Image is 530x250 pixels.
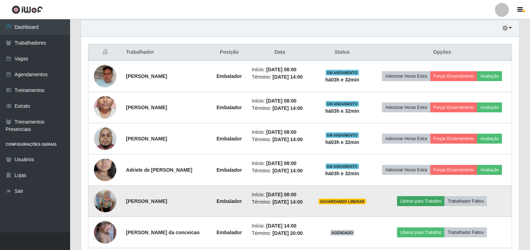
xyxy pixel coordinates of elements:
time: [DATE] 08:00 [266,160,297,166]
th: Status [312,44,373,61]
button: Forçar Encerramento [430,103,477,112]
strong: [PERSON_NAME] [126,73,167,79]
span: AGENDADO [330,230,355,236]
span: EM ANDAMENTO [326,132,359,138]
img: 1747678761678.jpeg [94,190,116,212]
button: Avaliação [477,71,502,81]
li: Término: [252,105,308,112]
li: Início: [252,129,308,136]
button: Forçar Encerramento [430,165,477,175]
img: CoreUI Logo [12,5,43,14]
img: 1713530929914.jpeg [94,83,116,132]
li: Término: [252,136,308,143]
button: Adicionar Horas Extra [382,165,430,175]
li: Início: [252,160,308,167]
strong: Embalador [217,73,242,79]
strong: [PERSON_NAME] [126,105,167,110]
button: Trabalhador Faltou [444,196,487,206]
strong: Adriele de [PERSON_NAME] [126,167,192,173]
li: Término: [252,167,308,175]
strong: Embalador [217,198,242,204]
time: [DATE] 14:00 [266,223,297,229]
strong: [PERSON_NAME] [126,136,167,142]
li: Término: [252,73,308,81]
time: [DATE] 08:00 [266,129,297,135]
button: Liberar para Trabalho [397,196,444,206]
li: Início: [252,191,308,198]
time: [DATE] 20:00 [272,230,303,236]
li: Início: [252,222,308,230]
strong: [PERSON_NAME] [126,198,167,204]
span: EM ANDAMENTO [326,164,359,169]
time: [DATE] 14:00 [272,137,303,142]
img: 1734548593883.jpeg [94,145,116,195]
strong: Embalador [217,230,242,235]
li: Término: [252,230,308,237]
th: Data [247,44,312,61]
button: Adicionar Horas Extra [382,103,430,112]
th: Trabalhador [122,44,211,61]
th: Posição [211,44,248,61]
button: Avaliação [477,134,502,144]
img: 1716661662747.jpeg [94,124,116,153]
button: Forçar Encerramento [430,71,477,81]
time: [DATE] 08:00 [266,67,297,72]
time: [DATE] 14:00 [272,105,303,111]
button: Avaliação [477,103,502,112]
li: Término: [252,198,308,206]
strong: [PERSON_NAME] da conceicao [126,230,200,235]
strong: Embalador [217,167,242,173]
strong: há 03 h e 32 min [325,77,359,83]
button: Adicionar Horas Extra [382,134,430,144]
img: 1709678182246.jpeg [94,56,116,96]
span: EM ANDAMENTO [326,70,359,75]
strong: há 03 h e 32 min [325,108,359,114]
time: [DATE] 08:00 [266,192,297,197]
th: Opções [373,44,512,61]
button: Forçar Encerramento [430,134,477,144]
time: [DATE] 14:00 [272,199,303,205]
span: EM ANDAMENTO [326,101,359,107]
button: Avaliação [477,165,502,175]
button: Liberar para Trabalho [397,228,444,237]
button: Trabalhador Faltou [444,228,487,237]
button: Adicionar Horas Extra [382,71,430,81]
img: 1758218075605.jpeg [94,216,116,250]
span: AGUARDANDO LIBERAR [319,199,366,204]
time: [DATE] 14:00 [272,74,303,80]
strong: há 03 h e 32 min [325,171,359,176]
li: Início: [252,97,308,105]
strong: Embalador [217,136,242,142]
strong: há 03 h e 32 min [325,139,359,145]
li: Início: [252,66,308,73]
time: [DATE] 08:00 [266,98,297,104]
strong: Embalador [217,105,242,110]
time: [DATE] 14:00 [272,168,303,173]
